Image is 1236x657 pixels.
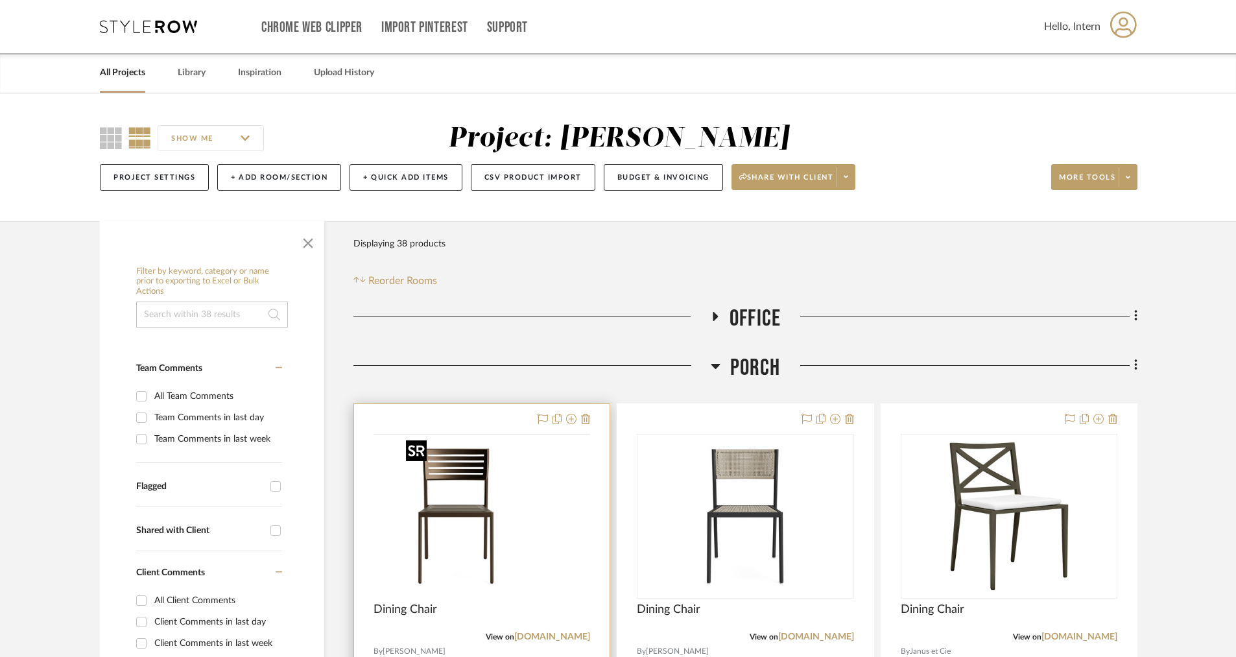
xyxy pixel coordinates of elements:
span: Client Comments [136,568,205,577]
div: Project: [PERSON_NAME] [448,125,789,152]
span: Hello, Intern [1044,19,1100,34]
span: Porch [730,354,781,382]
a: Import Pinterest [381,22,468,33]
a: All Projects [100,64,145,82]
span: Dining Chair [374,603,437,617]
button: CSV Product Import [471,164,595,191]
div: All Team Comments [154,386,279,407]
img: Dining Chair [928,435,1090,597]
button: Close [295,228,321,254]
span: View on [1013,633,1041,641]
button: More tools [1051,164,1137,190]
div: Client Comments in last day [154,612,279,632]
a: [DOMAIN_NAME] [1041,632,1117,641]
button: Budget & Invoicing [604,164,723,191]
button: Project Settings [100,164,209,191]
span: Team Comments [136,364,202,373]
span: Reorder Rooms [368,273,437,289]
a: Support [487,22,528,33]
a: [DOMAIN_NAME] [514,632,590,641]
div: Displaying 38 products [353,231,446,257]
img: Dining Chair [664,435,826,597]
a: Chrome Web Clipper [261,22,362,33]
div: Shared with Client [136,525,264,536]
input: Search within 38 results [136,302,288,328]
span: More tools [1059,173,1115,192]
div: Team Comments in last day [154,407,279,428]
button: Share with client [731,164,856,190]
div: All Client Comments [154,590,279,611]
button: + Quick Add Items [350,164,462,191]
button: Reorder Rooms [353,273,437,289]
div: Team Comments in last week [154,429,279,449]
h6: Filter by keyword, category or name prior to exporting to Excel or Bulk Actions [136,267,288,297]
a: Inspiration [238,64,281,82]
a: Library [178,64,206,82]
span: View on [486,633,514,641]
span: Dining Chair [637,603,700,617]
span: Office [730,305,781,333]
span: Dining Chair [901,603,964,617]
a: Upload History [314,64,374,82]
a: [DOMAIN_NAME] [778,632,854,641]
div: Flagged [136,481,264,492]
div: 0 [374,435,538,598]
span: View on [750,633,778,641]
span: Share with client [739,173,834,192]
div: Client Comments in last week [154,633,279,654]
button: + Add Room/Section [217,164,341,191]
